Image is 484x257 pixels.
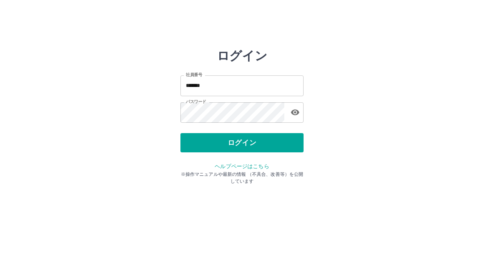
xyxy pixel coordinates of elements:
[180,171,304,185] p: ※操作マニュアルや最新の情報 （不具合、改善等）を公開しています
[180,133,304,152] button: ログイン
[186,99,206,105] label: パスワード
[217,48,267,63] h2: ログイン
[215,163,269,169] a: ヘルプページはこちら
[186,72,202,78] label: 社員番号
